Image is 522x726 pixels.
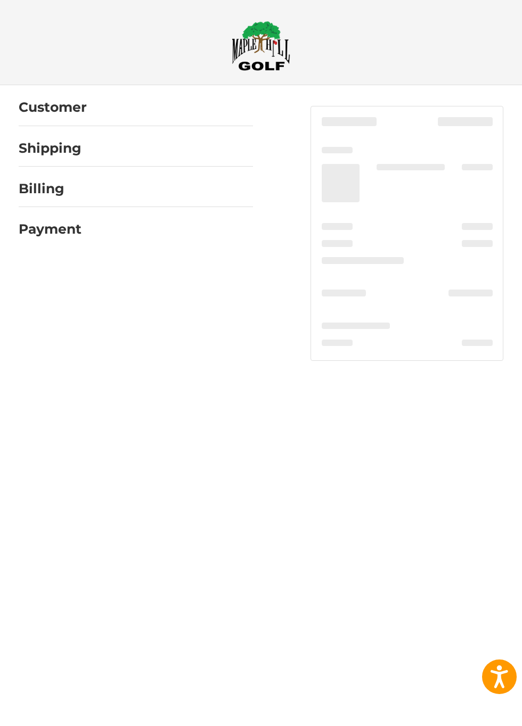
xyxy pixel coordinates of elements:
[19,180,81,197] h2: Billing
[232,21,290,71] img: Maple Hill Golf
[434,697,522,726] iframe: Google Customer Reviews
[19,221,81,237] h2: Payment
[19,140,81,156] h2: Shipping
[19,99,87,115] h2: Customer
